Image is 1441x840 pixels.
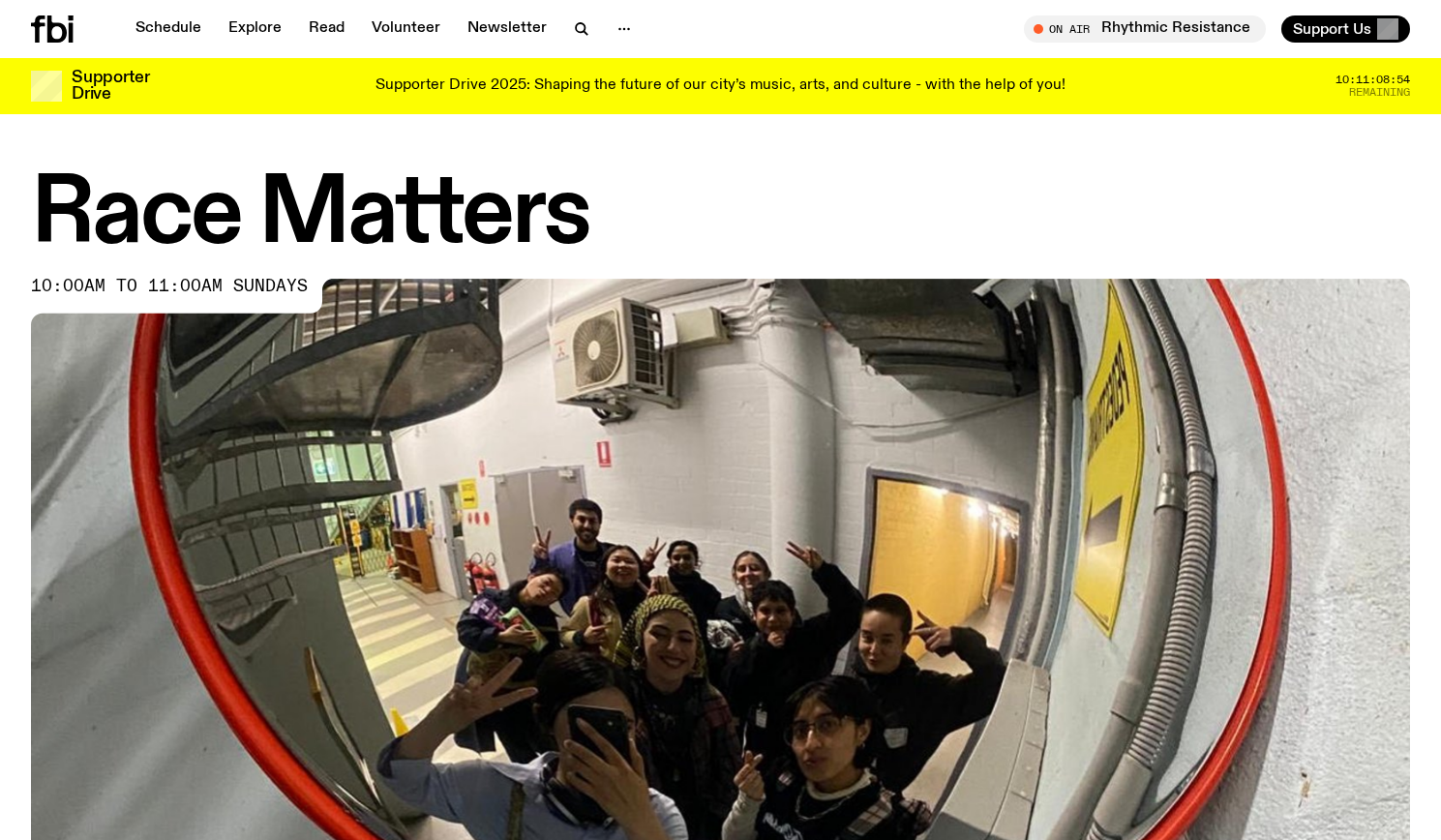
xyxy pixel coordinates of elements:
span: 10:11:08:54 [1336,75,1410,85]
a: Newsletter [456,15,558,43]
span: Remaining [1349,87,1410,98]
a: Explore [217,15,293,43]
span: Support Us [1293,20,1371,38]
button: Support Us [1281,15,1410,43]
h1: Race Matters [31,172,1410,259]
h3: Supporter Drive [72,70,149,103]
p: Supporter Drive 2025: Shaping the future of our city’s music, arts, and culture - with the help o... [375,77,1066,95]
a: Read [297,15,356,43]
button: On AirRhythmic Resistance [1024,15,1266,43]
span: 10:00am to 11:00am sundays [31,279,308,294]
a: Schedule [124,15,213,43]
a: Volunteer [360,15,452,43]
